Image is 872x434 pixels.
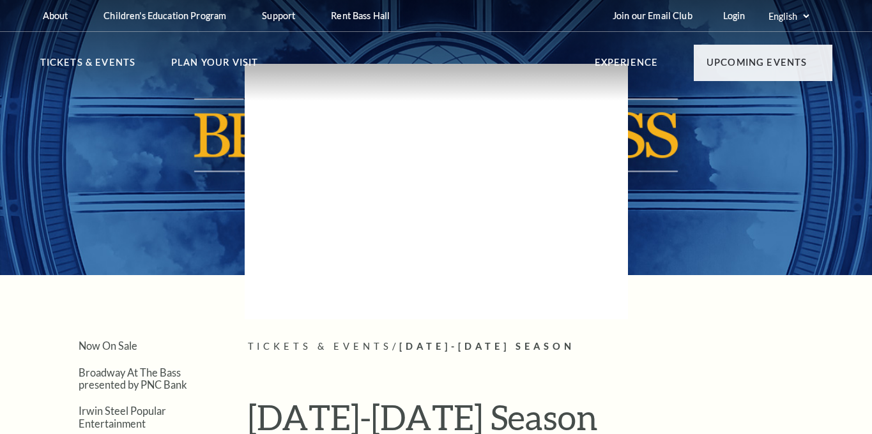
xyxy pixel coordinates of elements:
[79,366,187,391] a: Broadway At The Bass presented by PNC Bank
[331,10,390,21] p: Rent Bass Hall
[40,55,136,78] p: Tickets & Events
[245,64,628,319] img: blank image
[766,10,811,22] select: Select:
[595,55,659,78] p: Experience
[707,55,807,78] p: Upcoming Events
[79,340,137,352] a: Now On Sale
[248,339,832,355] p: /
[171,55,259,78] p: Plan Your Visit
[262,10,295,21] p: Support
[43,10,68,21] p: About
[79,405,166,429] a: Irwin Steel Popular Entertainment
[399,341,575,352] span: [DATE]-[DATE] Season
[248,341,393,352] span: Tickets & Events
[103,10,226,21] p: Children's Education Program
